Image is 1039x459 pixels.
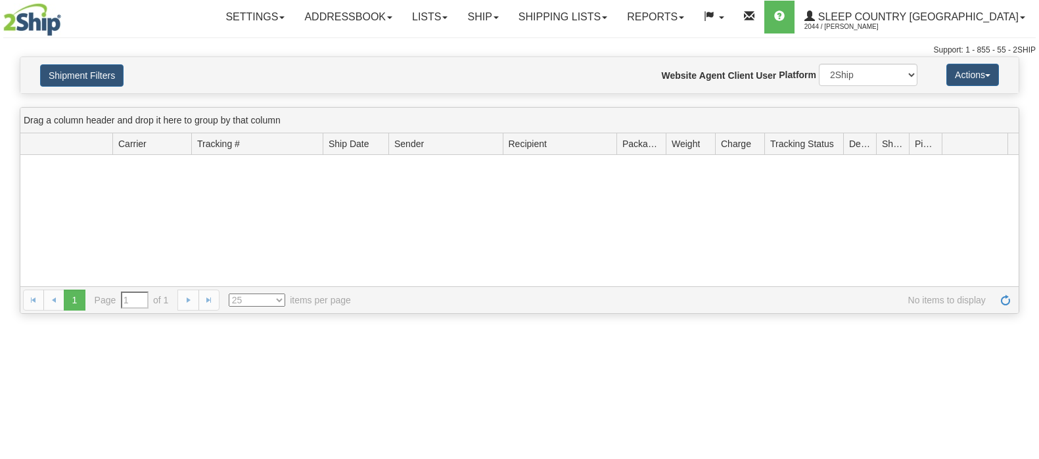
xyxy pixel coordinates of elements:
a: Addressbook [294,1,402,33]
img: logo2044.jpg [3,3,61,36]
label: Client [727,69,753,82]
div: Support: 1 - 855 - 55 - 2SHIP [3,45,1036,56]
a: Ship [457,1,508,33]
span: Carrier [118,137,147,150]
a: Refresh [995,290,1016,311]
a: Settings [216,1,294,33]
a: Shipping lists [509,1,617,33]
button: Actions [946,64,999,86]
label: Agent [699,69,726,82]
span: Sender [394,137,424,150]
span: Charge [721,137,751,150]
a: Reports [617,1,694,33]
span: Tracking # [197,137,240,150]
span: Packages [622,137,660,150]
label: Platform [779,68,816,81]
span: 2044 / [PERSON_NAME] [804,20,903,33]
span: Ship Date [329,137,369,150]
span: Recipient [509,137,547,150]
span: items per page [229,294,351,307]
span: Pickup Status [915,137,936,150]
span: Weight [672,137,700,150]
span: Shipment Issues [882,137,904,150]
span: 1 [64,290,85,311]
div: grid grouping header [20,108,1019,133]
button: Shipment Filters [40,64,124,87]
span: Sleep Country [GEOGRAPHIC_DATA] [815,11,1019,22]
span: Delivery Status [849,137,871,150]
a: Lists [402,1,457,33]
label: User [756,69,776,82]
a: Sleep Country [GEOGRAPHIC_DATA] 2044 / [PERSON_NAME] [795,1,1035,33]
span: No items to display [369,294,986,307]
span: Page of 1 [95,292,169,309]
span: Tracking Status [770,137,834,150]
label: Website [662,69,697,82]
